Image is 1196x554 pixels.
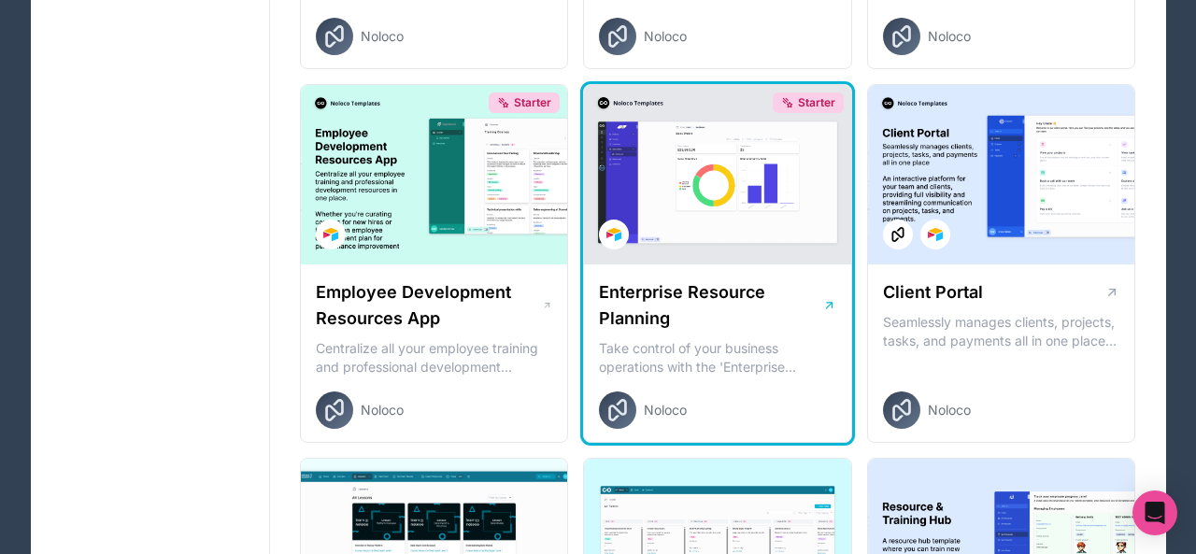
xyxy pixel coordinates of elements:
span: Noloco [928,401,971,419]
span: Starter [798,95,835,110]
h1: Enterprise Resource Planning [599,279,822,332]
p: Seamlessly manages clients, projects, tasks, and payments all in one place An interactive platfor... [883,313,1120,350]
img: Airtable Logo [928,227,943,242]
h1: Client Portal [883,279,983,305]
span: Noloco [928,27,971,46]
p: Take control of your business operations with the 'Enterprise Resource Planning' template. This c... [599,339,836,376]
img: Airtable Logo [606,227,621,242]
span: Noloco [644,401,687,419]
span: Noloco [361,27,404,46]
span: Noloco [361,401,404,419]
h1: Employee Development Resources App [316,279,542,332]
img: Airtable Logo [323,227,338,242]
span: Starter [514,95,551,110]
div: Open Intercom Messenger [1132,490,1177,535]
span: Noloco [644,27,687,46]
p: Centralize all your employee training and professional development resources in one place. Whethe... [316,339,553,376]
